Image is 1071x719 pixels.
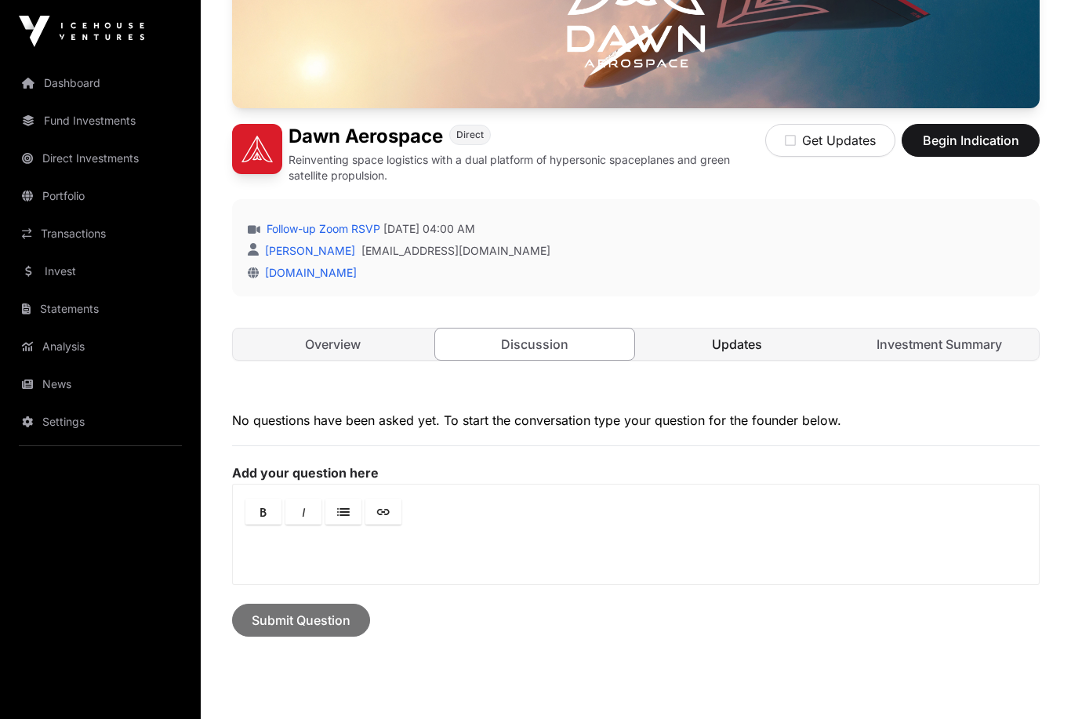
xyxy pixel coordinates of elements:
button: Begin Indication [902,124,1040,157]
a: Begin Indication [902,140,1040,155]
a: [DOMAIN_NAME] [259,266,357,279]
a: News [13,367,188,401]
a: Updates [637,329,837,360]
a: Invest [13,254,188,289]
a: Bold [245,499,281,525]
a: Overview [233,329,432,360]
img: Icehouse Ventures Logo [19,16,144,47]
a: [PERSON_NAME] [262,244,355,257]
a: Portfolio [13,179,188,213]
a: Analysis [13,329,188,364]
a: [EMAIL_ADDRESS][DOMAIN_NAME] [361,243,550,259]
button: Get Updates [765,124,895,157]
a: Dashboard [13,66,188,100]
a: Italic [285,499,321,525]
span: [DATE] 04:00 AM [383,221,475,237]
span: Direct [456,129,484,141]
nav: Tabs [233,329,1039,360]
a: Investment Summary [840,329,1039,360]
iframe: Chat Widget [993,644,1071,719]
a: Follow-up Zoom RSVP [263,221,380,237]
p: No questions have been asked yet. To start the conversation type your question for the founder be... [232,411,1040,430]
a: Discussion [434,328,635,361]
span: Begin Indication [921,131,1020,150]
label: Add your question here [232,465,1040,481]
a: Lists [325,499,361,525]
a: Fund Investments [13,103,188,138]
p: Reinventing space logistics with a dual platform of hypersonic spaceplanes and green satellite pr... [289,152,765,183]
h1: Dawn Aerospace [289,124,443,149]
img: Dawn Aerospace [232,124,282,174]
a: Settings [13,405,188,439]
a: Direct Investments [13,141,188,176]
a: Statements [13,292,188,326]
a: Link [365,499,401,525]
a: Transactions [13,216,188,251]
